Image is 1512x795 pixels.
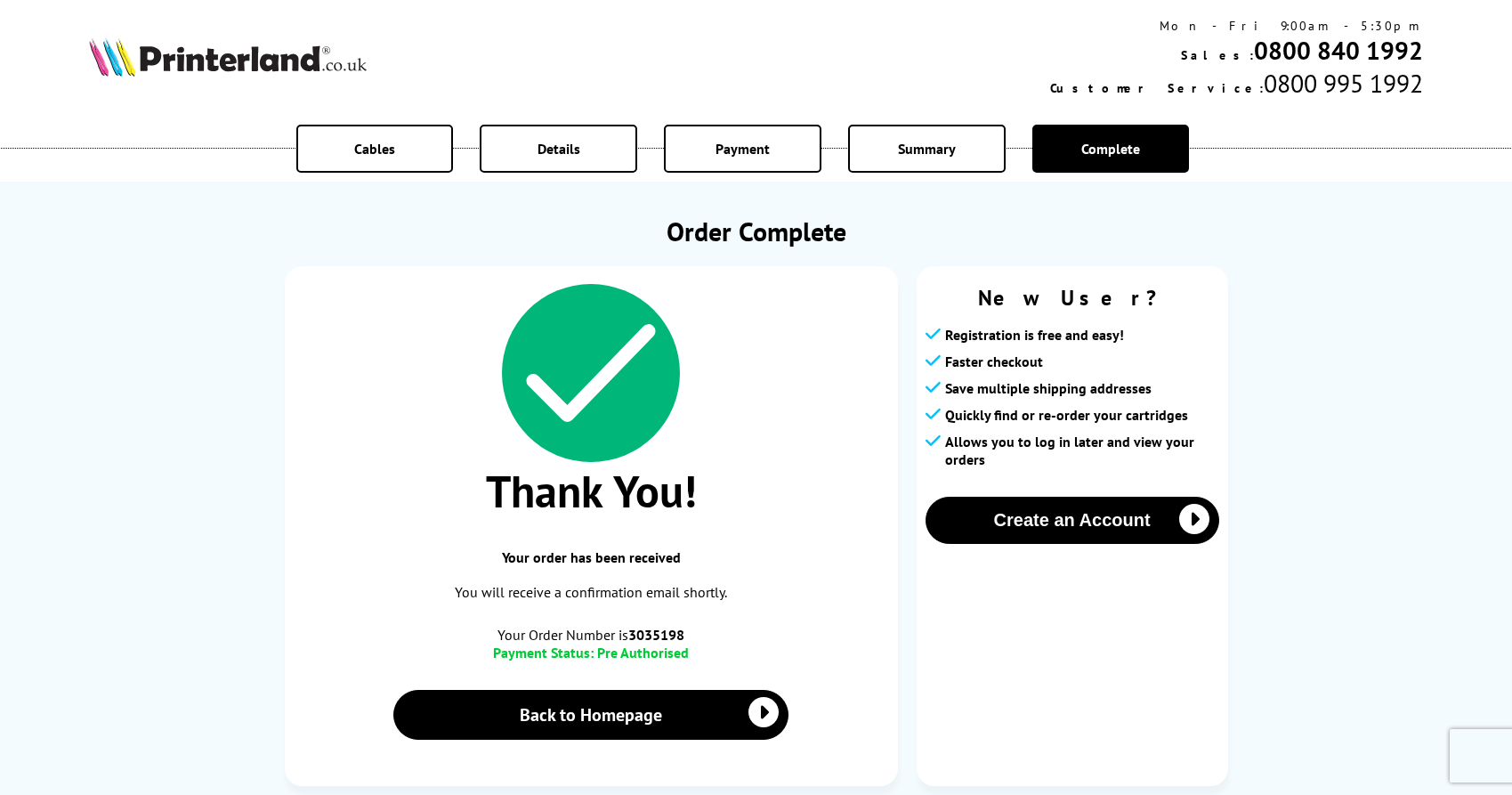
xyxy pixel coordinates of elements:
span: 0800 995 1992 [1264,67,1423,100]
img: Printerland Logo [89,37,367,77]
b: 3035198 [628,626,684,644]
span: Registration is free and easy! [945,326,1124,344]
span: Summary [898,140,956,158]
span: Pre Authorised [597,644,689,661]
span: Your order has been received [303,548,880,566]
span: Customer Service: [1050,80,1264,96]
span: Details [538,140,580,158]
span: Allows you to log in later and view your orders [945,433,1219,468]
button: Create an Account [926,497,1219,544]
span: Payment [716,140,770,158]
span: Quickly find or re-order your cartridges [945,406,1188,424]
h1: Order Complete [285,214,1228,248]
span: Thank You! [303,462,880,520]
div: Mon - Fri 9:00am - 5:30pm [1050,18,1423,34]
span: Cables [354,140,395,158]
span: Sales: [1181,47,1254,63]
span: Payment Status: [493,644,594,661]
span: Your Order Number is [303,626,880,644]
p: You will receive a confirmation email shortly. [303,580,880,604]
a: Back to Homepage [393,690,789,740]
a: 0800 840 1992 [1254,34,1423,67]
span: Faster checkout [945,353,1043,370]
span: Save multiple shipping addresses [945,379,1152,397]
span: New User? [926,284,1219,312]
span: Complete [1081,140,1140,158]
